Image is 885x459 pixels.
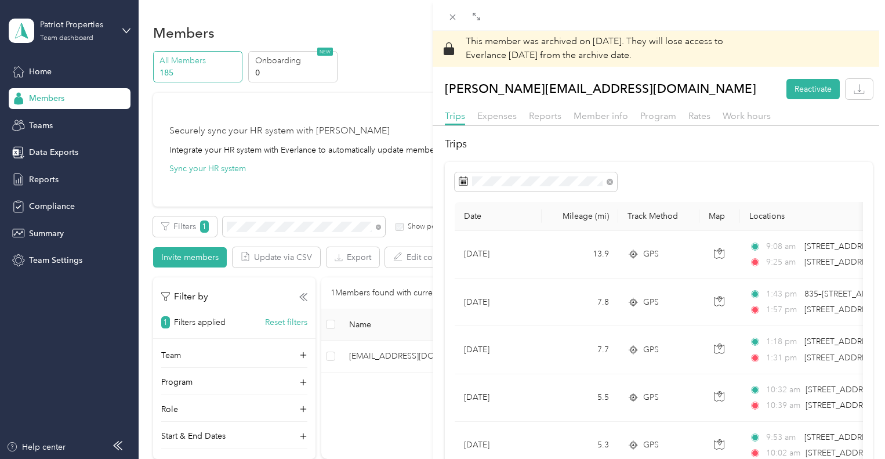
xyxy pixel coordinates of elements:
span: GPS [643,296,659,309]
span: GPS [643,248,659,261]
span: Program [640,110,676,121]
td: [DATE] [455,279,542,326]
span: [STREET_ADDRESS] [804,432,878,442]
td: 13.9 [542,231,618,279]
td: [DATE] [455,374,542,422]
th: Mileage (mi) [542,202,618,231]
p: [PERSON_NAME][EMAIL_ADDRESS][DOMAIN_NAME] [445,79,756,99]
span: 9:08 am [766,240,799,253]
span: 1:43 pm [766,288,799,301]
td: 5.5 [542,374,618,422]
span: [STREET_ADDRESS] [804,241,878,251]
p: This member was archived on [DATE] . [466,35,723,63]
span: GPS [643,439,659,451]
span: 1:18 pm [766,335,799,348]
span: [STREET_ADDRESS] [806,400,879,410]
span: GPS [643,391,659,404]
td: 7.8 [542,279,618,326]
th: Track Method [618,202,699,231]
span: [STREET_ADDRESS] [804,257,878,267]
span: 1:57 pm [766,303,799,316]
span: Reports [529,110,561,121]
iframe: Everlance-gr Chat Button Frame [820,394,885,459]
span: [STREET_ADDRESS] [804,353,878,363]
span: They will lose access to Everlance [DATE] from the archive date. [466,35,723,61]
span: Member info [574,110,628,121]
span: 9:53 am [766,431,799,444]
span: 1:31 pm [766,352,799,364]
button: Reactivate [786,79,840,99]
span: Work hours [723,110,771,121]
span: [STREET_ADDRESS] [806,385,879,395]
td: [DATE] [455,231,542,279]
span: [STREET_ADDRESS] [806,448,879,458]
th: Map [699,202,740,231]
span: Trips [445,110,465,121]
span: Expenses [477,110,517,121]
h2: Trips [445,136,873,152]
span: 10:39 am [766,399,800,412]
span: GPS [643,344,659,356]
span: Rates [688,110,710,121]
td: [DATE] [455,326,542,374]
span: 10:32 am [766,384,800,396]
th: Date [455,202,542,231]
td: 7.7 [542,326,618,374]
span: 9:25 am [766,256,799,269]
